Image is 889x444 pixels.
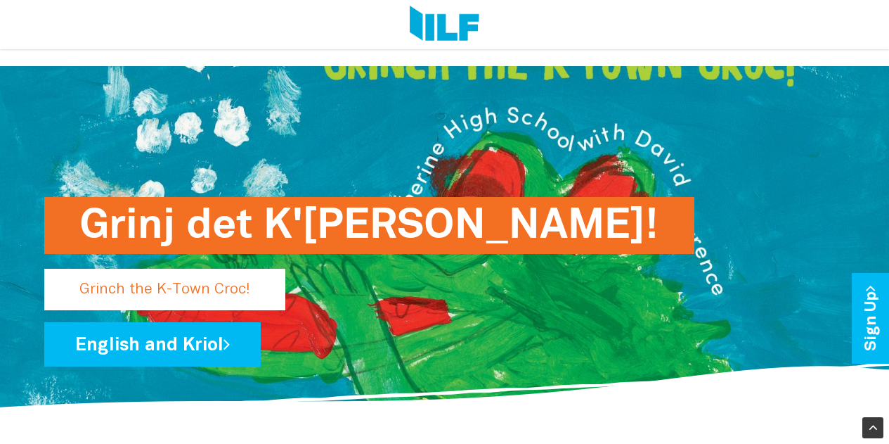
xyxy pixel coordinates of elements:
[44,269,285,310] p: Grinch the K-Town Croc!
[862,417,883,438] div: Scroll Back to Top
[44,277,624,288] a: Grinj det K'[PERSON_NAME]!
[44,322,261,367] a: English and Kriol
[79,197,659,254] h1: Grinj det K'[PERSON_NAME]!
[410,6,479,44] img: Logo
